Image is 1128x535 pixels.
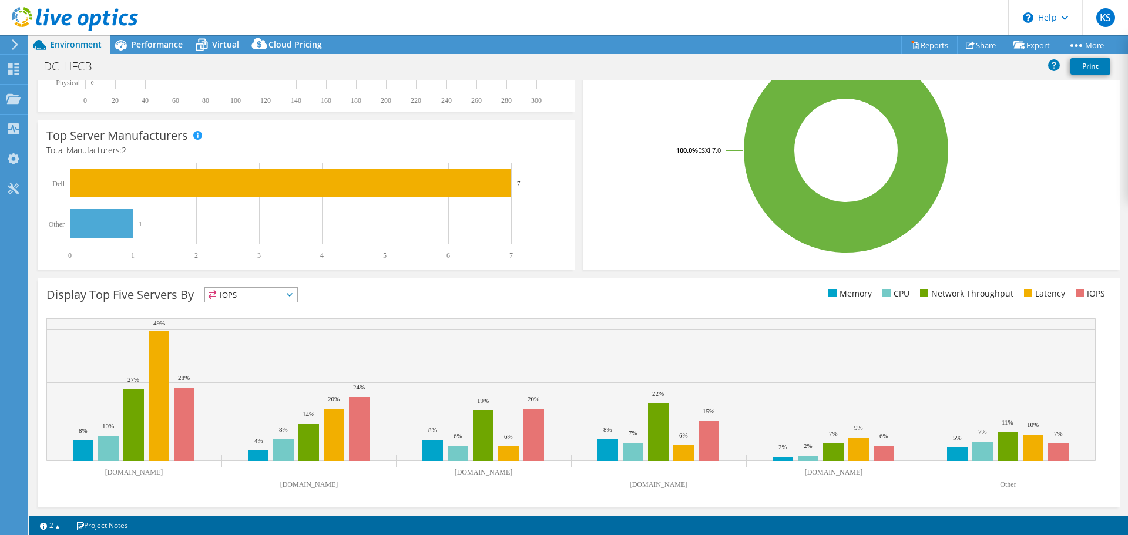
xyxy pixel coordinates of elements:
[630,480,688,489] text: [DOMAIN_NAME]
[603,426,612,433] text: 8%
[172,96,179,105] text: 60
[279,426,288,433] text: 8%
[268,39,322,50] span: Cloud Pricing
[127,376,139,383] text: 27%
[825,287,872,300] li: Memory
[49,220,65,228] text: Other
[353,383,365,391] text: 24%
[531,96,542,105] text: 300
[131,251,135,260] text: 1
[202,96,209,105] text: 80
[698,146,721,154] tspan: ESXi 7.0
[153,319,165,327] text: 49%
[778,443,787,450] text: 2%
[68,518,136,533] a: Project Notes
[517,180,521,187] text: 7
[351,96,361,105] text: 180
[509,251,513,260] text: 7
[441,96,452,105] text: 240
[105,468,163,476] text: [DOMAIN_NAME]
[679,432,688,439] text: 6%
[1023,12,1033,23] svg: \n
[446,251,450,260] text: 6
[178,374,190,381] text: 28%
[477,397,489,404] text: 19%
[1054,430,1063,437] text: 7%
[1059,36,1113,54] a: More
[411,96,421,105] text: 220
[1096,8,1115,27] span: KS
[879,432,888,439] text: 6%
[230,96,241,105] text: 100
[102,422,114,429] text: 10%
[46,144,566,157] h4: Total Manufacturers:
[804,442,813,449] text: 2%
[212,39,239,50] span: Virtual
[528,395,539,402] text: 20%
[254,437,263,444] text: 4%
[79,427,88,434] text: 8%
[953,434,962,441] text: 5%
[131,39,183,50] span: Performance
[38,60,110,73] h1: DC_HFCB
[112,96,119,105] text: 20
[260,96,271,105] text: 120
[957,36,1005,54] a: Share
[52,180,65,188] text: Dell
[901,36,958,54] a: Reports
[501,96,512,105] text: 280
[629,429,637,436] text: 7%
[652,390,664,397] text: 22%
[303,410,314,418] text: 14%
[676,146,698,154] tspan: 100.0%
[978,428,987,435] text: 7%
[257,251,261,260] text: 3
[56,79,80,87] text: Physical
[1000,480,1016,489] text: Other
[32,518,68,533] a: 2
[1073,287,1105,300] li: IOPS
[454,432,462,439] text: 6%
[703,408,714,415] text: 15%
[1002,419,1013,426] text: 11%
[854,424,863,431] text: 9%
[805,468,863,476] text: [DOMAIN_NAME]
[321,96,331,105] text: 160
[1027,421,1039,428] text: 10%
[328,395,340,402] text: 20%
[291,96,301,105] text: 140
[1070,58,1110,75] a: Print
[46,129,188,142] h3: Top Server Manufacturers
[50,39,102,50] span: Environment
[320,251,324,260] text: 4
[879,287,909,300] li: CPU
[194,251,198,260] text: 2
[139,220,142,227] text: 1
[428,426,437,433] text: 8%
[829,430,838,437] text: 7%
[383,251,387,260] text: 5
[83,96,87,105] text: 0
[471,96,482,105] text: 260
[122,144,126,156] span: 2
[280,480,338,489] text: [DOMAIN_NAME]
[91,80,94,86] text: 0
[142,96,149,105] text: 40
[917,287,1013,300] li: Network Throughput
[381,96,391,105] text: 200
[1005,36,1059,54] a: Export
[455,468,513,476] text: [DOMAIN_NAME]
[205,288,297,302] span: IOPS
[68,251,72,260] text: 0
[1021,287,1065,300] li: Latency
[504,433,513,440] text: 6%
